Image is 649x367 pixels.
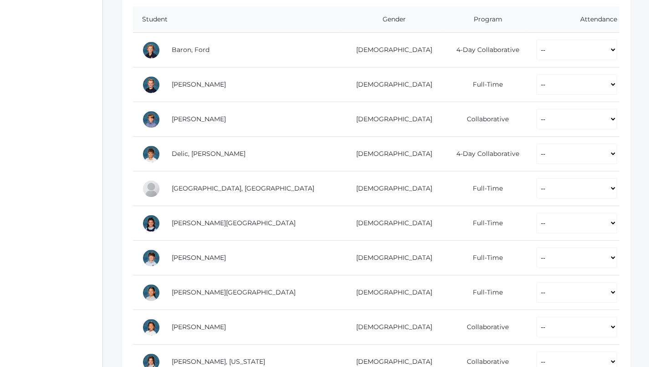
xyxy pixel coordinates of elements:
a: [PERSON_NAME][GEOGRAPHIC_DATA] [172,219,296,227]
td: Full-Time [441,275,527,310]
td: [DEMOGRAPHIC_DATA] [341,275,442,310]
td: Full-Time [441,171,527,206]
td: [DEMOGRAPHIC_DATA] [341,33,442,67]
td: [DEMOGRAPHIC_DATA] [341,137,442,171]
div: Victoria Harutyunyan [142,214,160,233]
td: Collaborative [441,310,527,345]
a: [GEOGRAPHIC_DATA], [GEOGRAPHIC_DATA] [172,184,314,192]
div: Sofia La Rosa [142,284,160,302]
th: Attendance [527,6,619,33]
td: Full-Time [441,67,527,102]
div: Luka Delic [142,145,160,163]
a: [PERSON_NAME] [172,253,226,262]
div: Ford Baron [142,41,160,59]
td: 4-Day Collaborative [441,137,527,171]
a: [PERSON_NAME] [172,115,226,123]
td: [DEMOGRAPHIC_DATA] [341,171,442,206]
th: Student [133,6,341,33]
div: Easton Ferris [142,180,160,198]
div: William Hibbard [142,249,160,267]
th: Program [441,6,527,33]
td: 4-Day Collaborative [441,33,527,67]
td: Collaborative [441,102,527,137]
th: Gender [341,6,442,33]
a: [PERSON_NAME] [172,80,226,88]
div: Jack Crosby [142,110,160,129]
td: [DEMOGRAPHIC_DATA] [341,241,442,275]
td: Full-Time [441,241,527,275]
a: [PERSON_NAME], [US_STATE] [172,357,265,366]
a: Baron, Ford [172,46,210,54]
td: [DEMOGRAPHIC_DATA] [341,310,442,345]
div: Lila Lau [142,318,160,336]
td: Full-Time [441,206,527,241]
td: [DEMOGRAPHIC_DATA] [341,67,442,102]
a: Delic, [PERSON_NAME] [172,150,245,158]
div: Brody Bigley [142,76,160,94]
a: [PERSON_NAME][GEOGRAPHIC_DATA] [172,288,296,296]
td: [DEMOGRAPHIC_DATA] [341,102,442,137]
td: [DEMOGRAPHIC_DATA] [341,206,442,241]
a: [PERSON_NAME] [172,323,226,331]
